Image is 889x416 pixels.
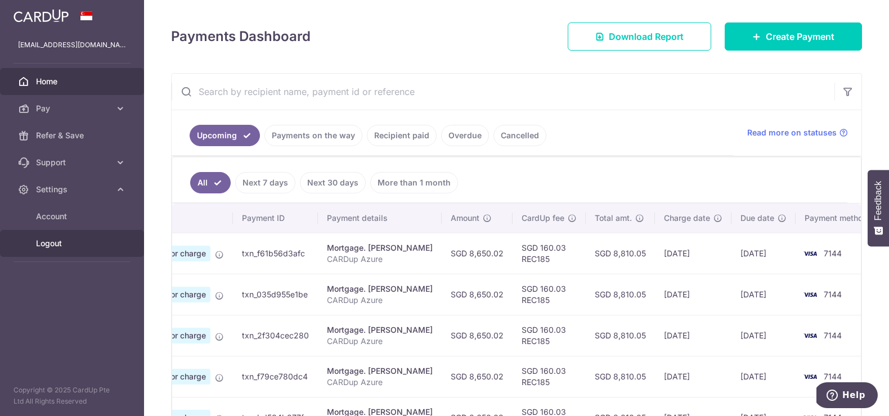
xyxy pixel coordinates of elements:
[493,125,546,146] a: Cancelled
[327,242,433,254] div: Mortgage. [PERSON_NAME]
[513,233,586,274] td: SGD 160.03 REC185
[327,295,433,306] p: CARDup Azure
[442,274,513,315] td: SGD 8,650.02
[18,39,126,51] p: [EMAIL_ADDRESS][DOMAIN_NAME]
[655,274,731,315] td: [DATE]
[586,356,655,397] td: SGD 8,810.05
[513,315,586,356] td: SGD 160.03 REC185
[513,274,586,315] td: SGD 160.03 REC185
[513,356,586,397] td: SGD 160.03 REC185
[655,315,731,356] td: [DATE]
[725,22,862,51] a: Create Payment
[731,356,796,397] td: [DATE]
[36,211,110,222] span: Account
[172,74,834,110] input: Search by recipient name, payment id or reference
[36,130,110,141] span: Refer & Save
[731,233,796,274] td: [DATE]
[731,274,796,315] td: [DATE]
[655,356,731,397] td: [DATE]
[300,172,366,193] a: Next 30 days
[799,247,821,260] img: Bank Card
[327,324,433,336] div: Mortgage. [PERSON_NAME]
[873,181,883,220] span: Feedback
[327,336,433,347] p: CARDup Azure
[36,238,110,249] span: Logout
[14,9,69,22] img: CardUp
[586,233,655,274] td: SGD 8,810.05
[568,22,711,51] a: Download Report
[233,204,318,233] th: Payment ID
[586,274,655,315] td: SGD 8,810.05
[370,172,458,193] a: More than 1 month
[824,331,842,340] span: 7144
[824,372,842,381] span: 7144
[747,127,837,138] span: Read more on statuses
[824,248,842,258] span: 7144
[868,170,889,246] button: Feedback - Show survey
[327,283,433,295] div: Mortgage. [PERSON_NAME]
[233,356,318,397] td: txn_f79ce780dc4
[190,172,231,193] a: All
[36,103,110,114] span: Pay
[327,254,433,265] p: CARDup Azure
[318,204,442,233] th: Payment details
[442,233,513,274] td: SGD 8,650.02
[442,315,513,356] td: SGD 8,650.02
[740,212,774,224] span: Due date
[799,370,821,383] img: Bank Card
[233,315,318,356] td: txn_2f304cec280
[36,157,110,168] span: Support
[190,125,260,146] a: Upcoming
[233,274,318,315] td: txn_035d955e1be
[816,382,878,410] iframe: Opens a widget where you can find more information
[586,315,655,356] td: SGD 8,810.05
[442,356,513,397] td: SGD 8,650.02
[233,233,318,274] td: txn_f61b56d3afc
[595,212,632,224] span: Total amt.
[327,365,433,377] div: Mortgage. [PERSON_NAME]
[264,125,362,146] a: Payments on the way
[824,290,842,299] span: 7144
[36,184,110,195] span: Settings
[799,288,821,301] img: Bank Card
[235,172,295,193] a: Next 7 days
[367,125,437,146] a: Recipient paid
[747,127,848,138] a: Read more on statuses
[766,30,834,43] span: Create Payment
[655,233,731,274] td: [DATE]
[522,212,564,224] span: CardUp fee
[441,125,489,146] a: Overdue
[731,315,796,356] td: [DATE]
[327,377,433,388] p: CARDup Azure
[799,329,821,342] img: Bank Card
[609,30,684,43] span: Download Report
[796,204,881,233] th: Payment method
[171,26,311,47] h4: Payments Dashboard
[36,76,110,87] span: Home
[451,212,479,224] span: Amount
[664,212,710,224] span: Charge date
